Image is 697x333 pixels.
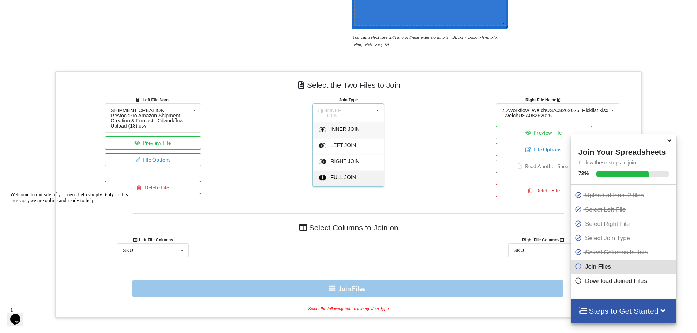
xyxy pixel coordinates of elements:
button: Delete File [496,184,592,197]
b: 72 % [578,170,589,176]
span: Welcome to our site, if you need help simply reply to this message, we are online and ready to help. [3,3,121,14]
h4: Join Your Spreadsheets [571,145,676,156]
p: Select Join Type [575,234,674,243]
b: Left File Name [143,98,170,102]
p: Follow these steps to join [571,159,676,166]
b: Join Type [339,98,358,102]
div: Welcome to our site, if you need help simply reply to this message, we are online and ready to help. [3,3,135,15]
p: Join Files [575,262,674,271]
div: 2DWorkflow_WelchUSA08262025_Picklist.xlsx : WelchUSA08262025 [502,108,608,118]
h4: Steps to Get Started [578,306,669,315]
iframe: chat widget [7,304,31,326]
p: Upload at least 2 files [575,191,674,200]
b: Left File Columns [133,238,173,242]
p: Select Right File [575,219,674,228]
span: INNER JOIN [326,107,342,118]
span: INNER JOIN [331,126,360,132]
span: LEFT JOIN [331,142,356,148]
b: Right File Columns [522,238,566,242]
b: Right File Name [525,98,562,102]
i: You can select files with any of these extensions: .xls, .xlt, .xlm, .xlsx, .xlsm, .xltx, .xltm, ... [352,35,499,47]
button: File Options [496,143,592,156]
p: Download Joined Files [575,276,674,285]
iframe: chat widget [7,189,139,300]
button: File Options [105,153,201,166]
i: Select the following before joining: Join Type [308,306,389,311]
button: Preview File [496,126,592,139]
button: Read Another Sheet [496,160,592,173]
div: SKU [514,248,524,253]
h4: Select the Two Files to Join [61,77,636,93]
p: Select Columns to Join [575,248,674,257]
span: FULL JOIN [331,174,356,180]
span: RIGHT JOIN [331,158,360,164]
button: Preview File [105,136,201,150]
p: Select Left File [575,205,674,214]
div: SHIPMENT CREATION_ RestockPro Amazon Shipment Creation & Forcast - 2dworkflow Upload (18).csv [110,108,190,128]
h4: Select Columns to Join on [133,219,564,236]
button: Delete File [105,181,201,194]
